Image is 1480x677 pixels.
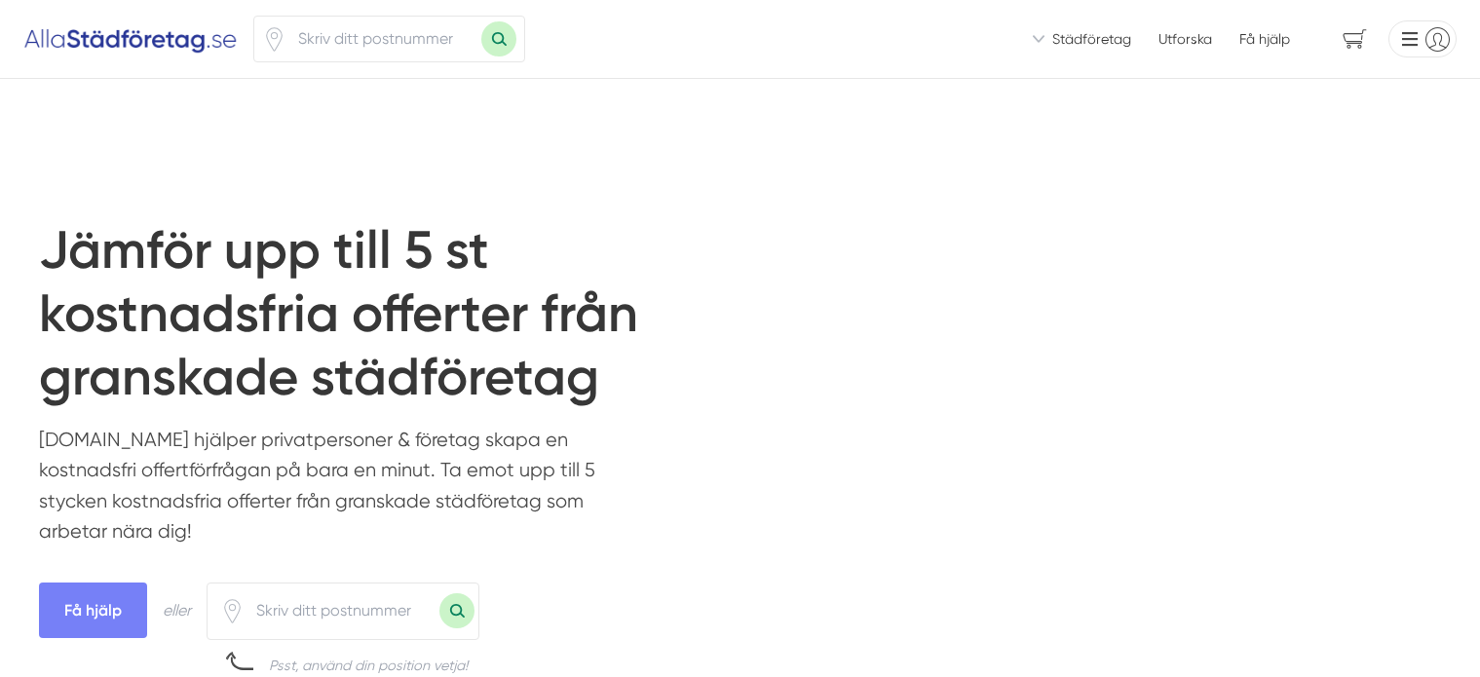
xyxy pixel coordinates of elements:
[1239,29,1290,49] span: Få hjälp
[439,593,474,628] button: Sök med postnummer
[1052,29,1131,49] span: Städföretag
[1158,29,1212,49] a: Utforska
[262,27,286,52] svg: Pin / Karta
[220,599,245,623] svg: Pin / Karta
[39,425,628,557] p: [DOMAIN_NAME] hjälper privatpersoner & företag skapa en kostnadsfri offertförfrågan på bara en mi...
[39,583,147,638] span: Få hjälp
[220,599,245,623] span: Klicka för att använda din position.
[481,21,516,56] button: Sök med postnummer
[39,219,694,424] h1: Jämför upp till 5 st kostnadsfria offerter från granskade städföretag
[1329,22,1381,56] span: navigation-cart
[163,598,191,622] div: eller
[23,23,238,55] img: Alla Städföretag
[269,656,468,675] div: Psst, använd din position vetja!
[245,588,439,633] input: Skriv ditt postnummer
[286,17,481,61] input: Skriv ditt postnummer
[262,27,286,52] span: Klicka för att använda din position.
